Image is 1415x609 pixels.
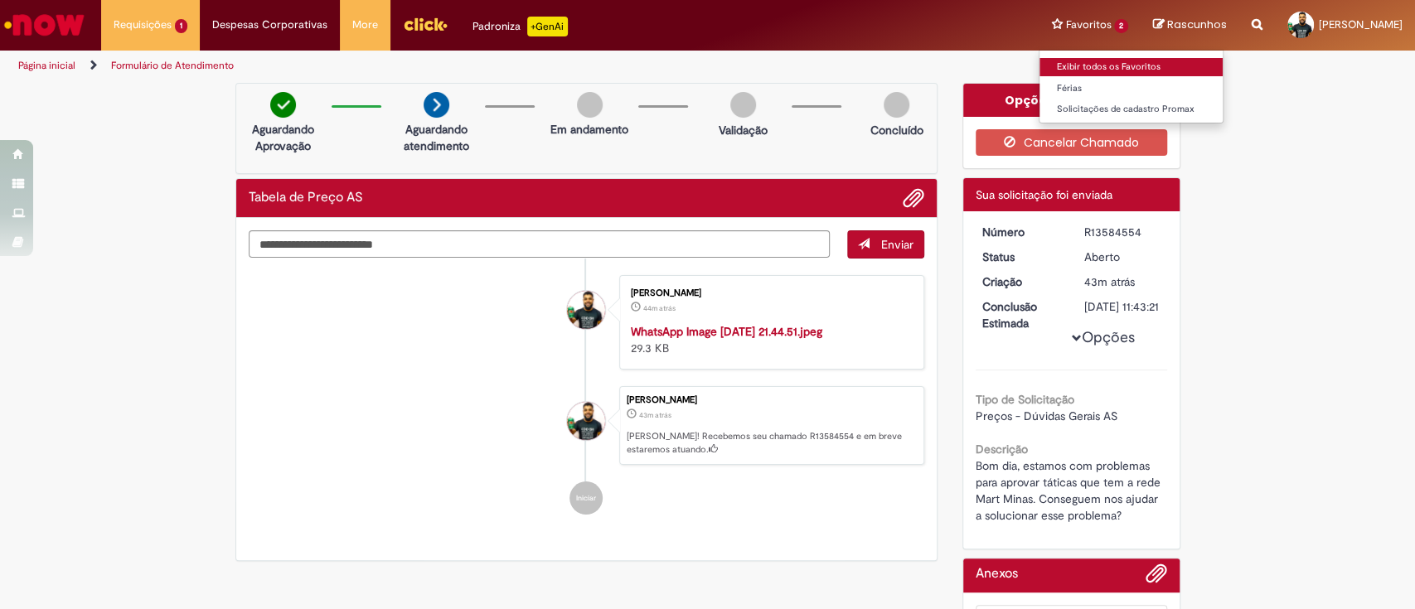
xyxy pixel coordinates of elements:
div: Opções do Chamado [963,84,1180,117]
span: 2 [1114,19,1128,33]
a: Página inicial [18,59,75,72]
ul: Trilhas de página [12,51,931,81]
span: Despesas Corporativas [212,17,327,33]
div: Padroniza [472,17,568,36]
p: Aguardando Aprovação [243,121,323,154]
span: Enviar [881,237,913,252]
img: check-circle-green.png [270,92,296,118]
img: img-circle-grey.png [884,92,909,118]
div: R13584554 [1084,224,1161,240]
b: Descrição [976,442,1028,457]
span: 43m atrás [639,410,671,420]
img: arrow-next.png [424,92,449,118]
span: Bom dia, estamos com problemas para aprovar táticas que tem a rede Mart Minas. Conseguem nos ajud... [976,458,1164,523]
h2: Tabela de Preço AS Histórico de tíquete [249,191,363,205]
a: Formulário de Atendimento [111,59,234,72]
p: Aguardando atendimento [396,121,477,154]
div: Robson Marcolino Da Silva Junior [567,291,605,329]
span: Favoritos [1065,17,1111,33]
span: Sua solicitação foi enviada [976,187,1112,202]
span: 43m atrás [1084,274,1135,289]
button: Cancelar Chamado [976,129,1167,156]
div: [PERSON_NAME] [627,395,915,405]
div: [PERSON_NAME] [631,288,907,298]
div: [DATE] 11:43:21 [1084,298,1161,315]
time: 01/10/2025 09:42:22 [643,303,676,313]
a: Férias [1039,80,1223,98]
ul: Favoritos [1039,50,1224,123]
dt: Status [970,249,1072,265]
span: More [352,17,378,33]
a: Solicitações de cadastro Promax [1039,100,1223,118]
span: Preços - Dúvidas Gerais AS [976,408,1117,423]
dt: Criação [970,273,1072,290]
p: Em andamento [550,121,628,138]
img: img-circle-grey.png [730,92,756,118]
span: 1 [175,19,187,33]
span: Requisições [114,17,172,33]
span: [PERSON_NAME] [1319,17,1403,31]
button: Adicionar anexos [903,187,924,209]
a: Rascunhos [1153,17,1227,33]
div: Aberto [1084,249,1161,265]
p: Concluído [870,122,923,138]
div: 01/10/2025 09:43:18 [1084,273,1161,290]
li: Robson Marcolino Da Silva Junior [249,386,925,466]
button: Enviar [847,230,924,259]
a: Exibir todos os Favoritos [1039,58,1223,76]
img: ServiceNow [2,8,87,41]
p: [PERSON_NAME]! Recebemos seu chamado R13584554 e em breve estaremos atuando. [627,430,915,456]
p: +GenAi [527,17,568,36]
a: WhatsApp Image [DATE] 21.44.51.jpeg [631,324,822,339]
div: Robson Marcolino Da Silva Junior [567,402,605,440]
img: img-circle-grey.png [577,92,603,118]
div: 29.3 KB [631,323,907,356]
textarea: Digite sua mensagem aqui... [249,230,831,259]
b: Tipo de Solicitação [976,392,1074,407]
p: Validação [719,122,768,138]
ul: Histórico de tíquete [249,259,925,532]
time: 01/10/2025 09:43:18 [1084,274,1135,289]
dt: Conclusão Estimada [970,298,1072,331]
button: Adicionar anexos [1146,563,1167,592]
time: 01/10/2025 09:43:18 [639,410,671,420]
span: Rascunhos [1167,17,1227,32]
h2: Anexos [976,567,1018,582]
dt: Número [970,224,1072,240]
img: click_logo_yellow_360x200.png [403,12,448,36]
span: 44m atrás [643,303,676,313]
